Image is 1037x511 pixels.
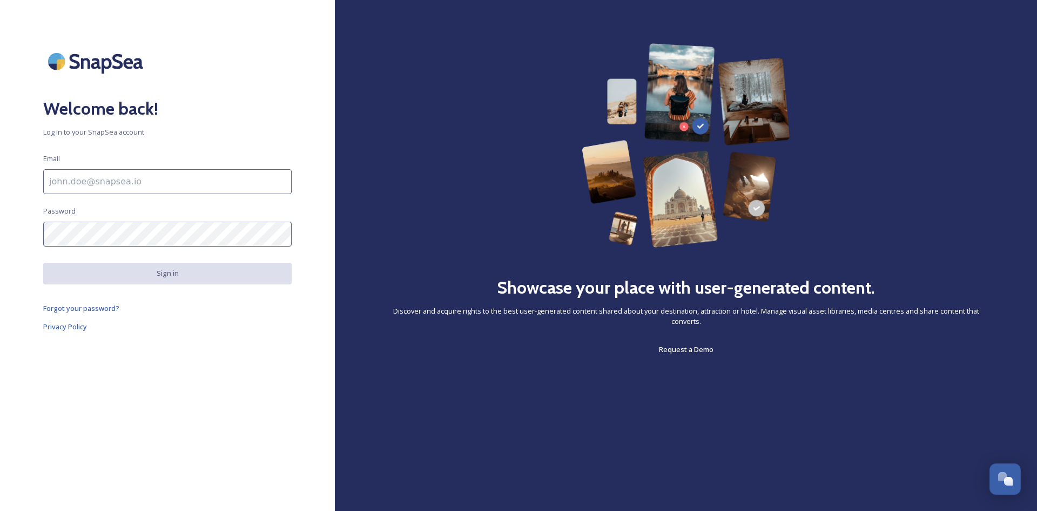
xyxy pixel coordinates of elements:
[43,43,151,79] img: SnapSea Logo
[43,206,76,216] span: Password
[43,303,119,313] span: Forgot your password?
[43,322,87,331] span: Privacy Policy
[43,154,60,164] span: Email
[582,43,790,248] img: 63b42ca75bacad526042e722_Group%20154-p-800.png
[378,306,994,327] span: Discover and acquire rights to the best user-generated content shared about your destination, att...
[43,302,292,315] a: Forgot your password?
[659,344,713,354] span: Request a Demo
[659,343,713,356] a: Request a Demo
[497,275,875,301] h2: Showcase your place with user-generated content.
[43,96,292,122] h2: Welcome back!
[43,320,292,333] a: Privacy Policy
[43,127,292,137] span: Log in to your SnapSea account
[43,263,292,284] button: Sign in
[989,463,1021,495] button: Open Chat
[43,169,292,194] input: john.doe@snapsea.io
